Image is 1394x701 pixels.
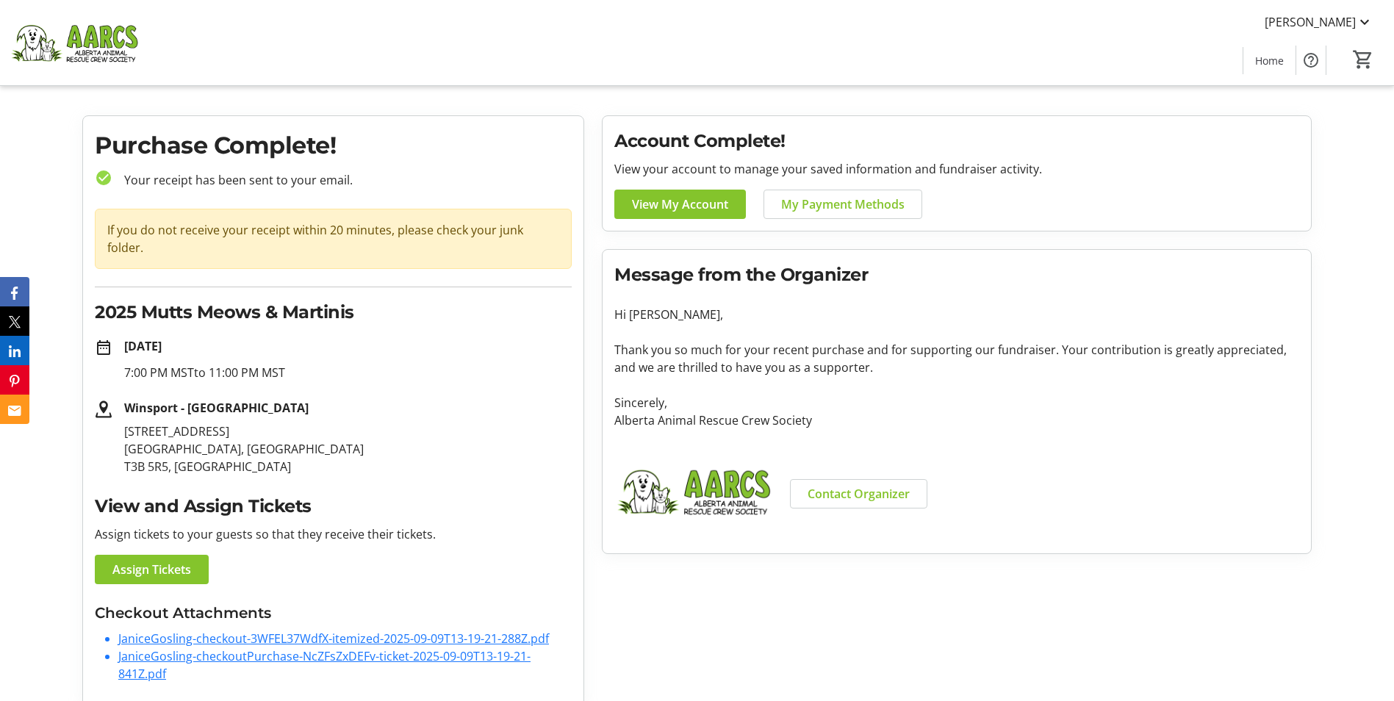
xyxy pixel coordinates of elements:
[95,128,572,163] h1: Purchase Complete!
[112,171,572,189] p: Your receipt has been sent to your email.
[95,525,572,543] p: Assign tickets to your guests so that they receive their tickets.
[1350,46,1376,73] button: Cart
[1255,53,1284,68] span: Home
[614,411,1299,429] p: Alberta Animal Rescue Crew Society
[790,479,927,508] a: Contact Organizer
[1265,13,1356,31] span: [PERSON_NAME]
[95,339,112,356] mat-icon: date_range
[808,485,910,503] span: Contact Organizer
[124,338,162,354] strong: [DATE]
[118,648,531,682] a: JaniceGosling-checkoutPurchase-NcZFsZxDEFv-ticket-2025-09-09T13-19-21-841Z.pdf
[614,128,1299,154] h2: Account Complete!
[614,394,1299,411] p: Sincerely,
[632,195,728,213] span: View My Account
[95,209,572,269] div: If you do not receive your receipt within 20 minutes, please check your junk folder.
[614,262,1299,288] h2: Message from the Organizer
[95,602,572,624] h3: Checkout Attachments
[614,306,1299,323] p: Hi [PERSON_NAME],
[95,169,112,187] mat-icon: check_circle
[1296,46,1326,75] button: Help
[1253,10,1385,34] button: [PERSON_NAME]
[764,190,922,219] a: My Payment Methods
[112,561,191,578] span: Assign Tickets
[9,6,140,79] img: Alberta Animal Rescue Crew Society's Logo
[95,555,209,584] a: Assign Tickets
[614,341,1299,376] p: Thank you so much for your recent purchase and for supporting our fundraiser. Your contribution i...
[781,195,905,213] span: My Payment Methods
[95,299,572,326] h2: 2025 Mutts Meows & Martinis
[124,423,572,475] p: [STREET_ADDRESS] [GEOGRAPHIC_DATA], [GEOGRAPHIC_DATA] T3B 5R5, [GEOGRAPHIC_DATA]
[614,160,1299,178] p: View your account to manage your saved information and fundraiser activity.
[124,400,309,416] strong: Winsport - [GEOGRAPHIC_DATA]
[614,190,746,219] a: View My Account
[1243,47,1296,74] a: Home
[95,493,572,520] h2: View and Assign Tickets
[124,364,572,381] p: 7:00 PM MST to 11:00 PM MST
[118,630,549,647] a: JaniceGosling-checkout-3WFEL37WdfX-itemized-2025-09-09T13-19-21-288Z.pdf
[614,447,772,536] img: Alberta Animal Rescue Crew Society logo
